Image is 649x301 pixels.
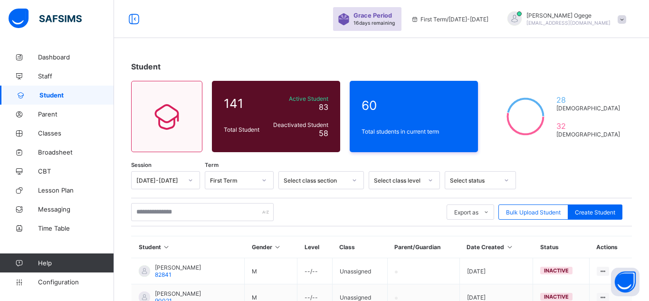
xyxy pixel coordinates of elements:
[611,268,639,296] button: Open asap
[450,177,498,184] div: Select status
[411,16,488,23] span: session/term information
[459,236,533,258] th: Date Created
[319,102,328,112] span: 83
[526,12,611,19] span: [PERSON_NAME] Ogege
[589,236,632,258] th: Actions
[526,20,611,26] span: [EMAIL_ADDRESS][DOMAIN_NAME]
[274,243,282,251] i: Sort in Ascending Order
[38,205,114,213] span: Messaging
[270,121,328,128] span: Deactivated Student
[332,258,387,284] td: Unassigned
[556,131,620,138] span: [DEMOGRAPHIC_DATA]
[338,13,350,25] img: sticker-purple.71386a28dfed39d6af7621340158ba97.svg
[131,62,161,71] span: Student
[454,209,478,216] span: Export as
[38,110,114,118] span: Parent
[38,53,114,61] span: Dashboard
[205,162,219,168] span: Term
[38,259,114,267] span: Help
[332,236,387,258] th: Class
[374,177,422,184] div: Select class level
[353,12,392,19] span: Grace Period
[155,271,172,278] span: 82841
[297,236,332,258] th: Level
[319,128,328,138] span: 58
[224,96,266,111] span: 141
[245,236,297,258] th: Gender
[362,98,466,113] span: 60
[38,186,114,194] span: Lesson Plan
[556,105,620,112] span: [DEMOGRAPHIC_DATA]
[575,209,615,216] span: Create Student
[284,177,346,184] div: Select class section
[506,243,514,251] i: Sort in Ascending Order
[38,72,114,80] span: Staff
[544,267,569,274] span: inactive
[131,162,152,168] span: Session
[387,236,459,258] th: Parent/Guardian
[297,258,332,284] td: --/--
[556,121,620,131] span: 32
[353,20,395,26] span: 16 days remaining
[9,9,82,29] img: safsims
[38,148,114,156] span: Broadsheet
[544,293,569,300] span: inactive
[245,258,297,284] td: M
[38,167,114,175] span: CBT
[38,278,114,286] span: Configuration
[132,236,245,258] th: Student
[155,264,201,271] span: [PERSON_NAME]
[221,124,268,136] div: Total Student
[136,177,182,184] div: [DATE]-[DATE]
[155,290,201,297] span: [PERSON_NAME]
[362,128,466,135] span: Total students in current term
[270,95,328,102] span: Active Student
[459,258,533,284] td: [DATE]
[39,91,114,99] span: Student
[506,209,561,216] span: Bulk Upload Student
[38,224,114,232] span: Time Table
[162,243,171,251] i: Sort in Ascending Order
[533,236,590,258] th: Status
[498,11,631,27] div: AnthoniaOgege
[556,95,620,105] span: 28
[210,177,256,184] div: First Term
[38,129,114,137] span: Classes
